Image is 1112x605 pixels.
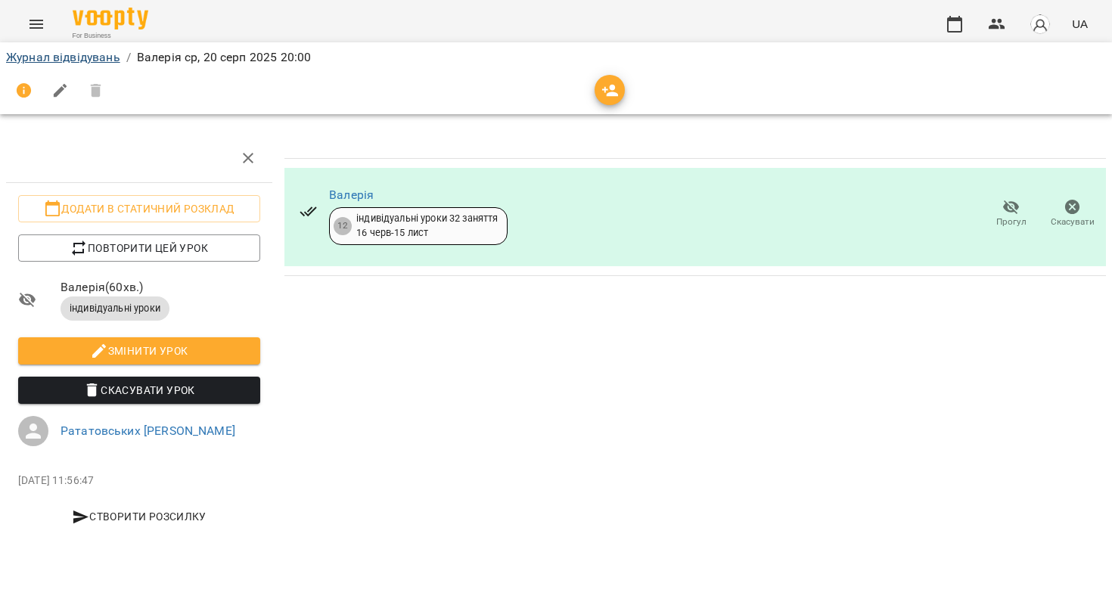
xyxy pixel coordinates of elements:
button: Створити розсилку [18,503,260,530]
img: Voopty Logo [73,8,148,29]
span: Скасувати Урок [30,381,248,399]
button: Скасувати Урок [18,377,260,404]
nav: breadcrumb [6,48,1106,67]
span: індивідуальні уроки [61,302,169,315]
div: 12 [334,217,352,235]
img: avatar_s.png [1030,14,1051,35]
p: [DATE] 11:56:47 [18,473,260,489]
span: Додати в статичний розклад [30,200,248,218]
button: UA [1066,10,1094,38]
button: Змінити урок [18,337,260,365]
span: Змінити урок [30,342,248,360]
span: For Business [73,31,148,41]
span: Прогул [996,216,1027,228]
button: Прогул [980,193,1042,235]
button: Повторити цей урок [18,234,260,262]
a: Журнал відвідувань [6,50,120,64]
button: Скасувати [1042,193,1103,235]
span: Створити розсилку [24,507,254,526]
button: Menu [18,6,54,42]
span: Валерія ( 60 хв. ) [61,278,260,296]
div: індивідуальні уроки 32 заняття 16 черв - 15 лист [356,212,498,240]
span: Повторити цей урок [30,239,248,257]
span: UA [1072,16,1088,32]
li: / [126,48,131,67]
a: Валерія [329,188,374,202]
p: Валерія ср, 20 серп 2025 20:00 [137,48,311,67]
span: Скасувати [1051,216,1095,228]
button: Додати в статичний розклад [18,195,260,222]
a: Рататовських [PERSON_NAME] [61,423,235,438]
